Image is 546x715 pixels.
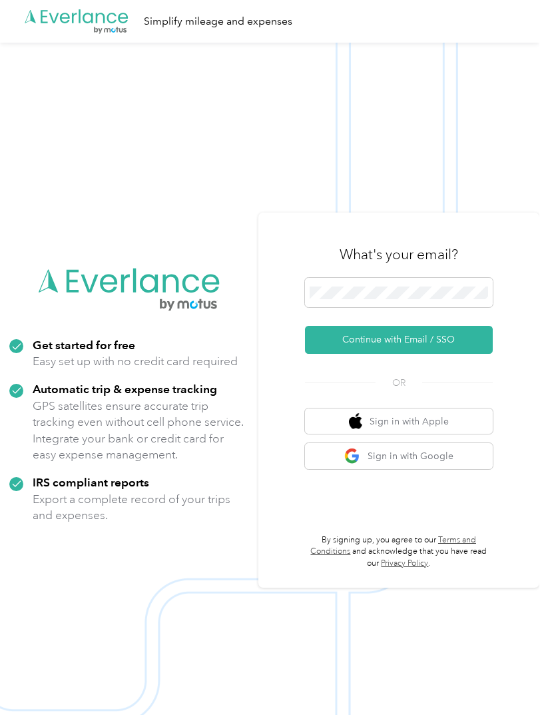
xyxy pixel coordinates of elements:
[305,408,493,434] button: apple logoSign in with Apple
[340,245,458,264] h3: What's your email?
[33,382,217,396] strong: Automatic trip & expense tracking
[33,398,249,463] p: GPS satellites ensure accurate trip tracking even without cell phone service. Integrate your bank...
[144,13,292,30] div: Simplify mileage and expenses
[349,413,362,430] img: apple logo
[381,558,428,568] a: Privacy Policy
[310,535,476,557] a: Terms and Conditions
[344,448,361,464] img: google logo
[33,338,135,352] strong: Get started for free
[305,326,493,354] button: Continue with Email / SSO
[376,376,422,390] span: OR
[305,534,493,570] p: By signing up, you agree to our and acknowledge that you have read our .
[33,353,238,370] p: Easy set up with no credit card required
[33,491,249,524] p: Export a complete record of your trips and expenses.
[305,443,493,469] button: google logoSign in with Google
[33,475,149,489] strong: IRS compliant reports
